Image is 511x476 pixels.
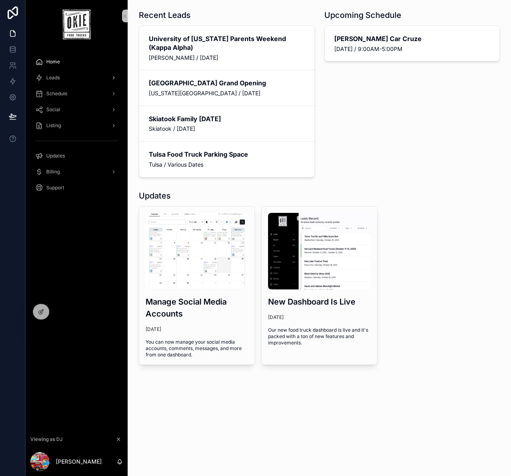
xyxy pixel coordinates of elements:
[149,34,305,52] h2: University of [US_STATE] Parents Weekend (Kappa Alpha)
[139,10,191,21] h1: Recent Leads
[139,106,314,141] a: Skiatook Family [DATE]Skiatook / [DATE]
[46,75,60,81] span: Leads
[46,59,60,65] span: Home
[46,122,61,129] span: Listing
[30,55,123,69] a: Home
[146,326,161,332] p: [DATE]
[146,213,248,289] img: 35142-social.png
[261,206,377,365] a: new-dashboard.jpgNew Dashboard Is Live[DATE]Our new food truck dashboard is live and it's packed ...
[139,141,314,177] a: Tulsa Food Truck Parking SpaceTulsa / Various Dates
[26,49,128,205] div: scrollable content
[149,150,305,159] h2: Tulsa Food Truck Parking Space
[268,314,284,321] p: [DATE]
[63,10,90,39] img: App logo
[149,89,305,97] span: [US_STATE][GEOGRAPHIC_DATA] / [DATE]
[146,296,248,320] h3: Manage Social Media Accounts
[30,165,123,179] a: Billing
[324,10,401,21] h1: Upcoming Schedule
[139,190,171,201] h1: Updates
[30,149,123,163] a: Updates
[139,70,314,105] a: [GEOGRAPHIC_DATA] Grand Opening[US_STATE][GEOGRAPHIC_DATA] / [DATE]
[30,102,123,117] a: Social
[46,106,60,113] span: Social
[30,436,63,443] span: Viewing as DJ
[46,90,67,97] span: Schedule
[268,213,371,289] img: new-dashboard.jpg
[268,296,371,308] h3: New Dashboard Is Live
[149,161,305,169] span: Tulsa / Various Dates
[146,339,248,358] span: You can now manage your social media accounts, comments, messages, and more from one dashboard.
[30,87,123,101] a: Schedule
[46,185,64,191] span: Support
[30,118,123,133] a: Listing
[334,45,490,53] span: [DATE] / 9:00AM-5:00PM
[334,34,490,43] h2: [PERSON_NAME] Car Cruze
[56,458,102,466] p: [PERSON_NAME]
[149,114,305,123] h2: Skiatook Family [DATE]
[46,153,65,159] span: Updates
[139,26,314,70] a: University of [US_STATE] Parents Weekend (Kappa Alpha)[PERSON_NAME] / [DATE]
[149,125,305,133] span: Skiatook / [DATE]
[149,79,305,87] h2: [GEOGRAPHIC_DATA] Grand Opening
[268,327,371,346] span: Our new food truck dashboard is live and it's packed with a ton of new features and improvements.
[30,181,123,195] a: Support
[149,54,305,62] span: [PERSON_NAME] / [DATE]
[139,206,255,365] a: 35142-social.pngManage Social Media Accounts[DATE]You can now manage your social media accounts, ...
[30,71,123,85] a: Leads
[46,169,60,175] span: Billing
